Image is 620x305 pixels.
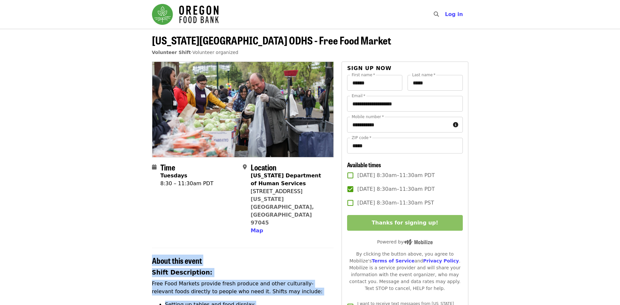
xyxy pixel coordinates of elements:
[251,196,314,226] a: [US_STATE][GEOGRAPHIC_DATA], [GEOGRAPHIC_DATA] 97045
[152,4,219,25] img: Oregon Food Bank - Home
[152,50,191,55] a: Volunteer Shift
[404,239,433,245] img: Powered by Mobilize
[251,161,276,173] span: Location
[347,251,462,292] div: By clicking the button above, you agree to Mobilize's and . Mobilize is a service provider and wi...
[152,164,157,170] i: calendar icon
[160,180,213,188] div: 8:30 – 11:30am PDT
[352,94,365,98] label: Email
[352,73,375,77] label: First name
[160,172,188,179] strong: Tuesdays
[357,185,435,193] span: [DATE] 8:30am–11:30am PDT
[152,62,334,157] img: Oregon City ODHS - Free Food Market organized by Oregon Food Bank
[357,171,435,179] span: [DATE] 8:30am–11:30am PDT
[251,227,263,234] span: Map
[357,199,434,207] span: [DATE] 8:30am–11:30am PST
[423,258,459,263] a: Privacy Policy
[192,50,238,55] span: Volunteer organized
[347,75,402,91] input: First name
[152,50,239,55] span: ·
[347,215,462,231] button: Thanks for signing up!
[377,239,433,244] span: Powered by
[160,161,175,173] span: Time
[372,258,414,263] a: Terms of Service
[434,11,439,17] i: search icon
[412,73,435,77] label: Last name
[152,268,334,277] h3: Shift Description:
[347,160,381,169] span: Available times
[347,65,392,71] span: Sign up now
[243,164,247,170] i: map-marker-alt icon
[352,136,371,140] label: ZIP code
[251,172,321,187] strong: [US_STATE] Department of Human Services
[453,122,458,128] i: circle-info icon
[408,75,463,91] input: Last name
[152,280,334,296] p: Free Food Markets provide fresh produce and other culturally-relevant foods directly to people wh...
[443,7,448,22] input: Search
[445,11,463,17] span: Log in
[440,8,468,21] button: Log in
[251,227,263,235] button: Map
[251,188,328,195] div: [STREET_ADDRESS]
[152,32,391,48] span: [US_STATE][GEOGRAPHIC_DATA] ODHS - Free Food Market
[352,115,384,119] label: Mobile number
[347,138,462,153] input: ZIP code
[152,255,202,266] span: About this event
[347,96,462,112] input: Email
[347,117,450,133] input: Mobile number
